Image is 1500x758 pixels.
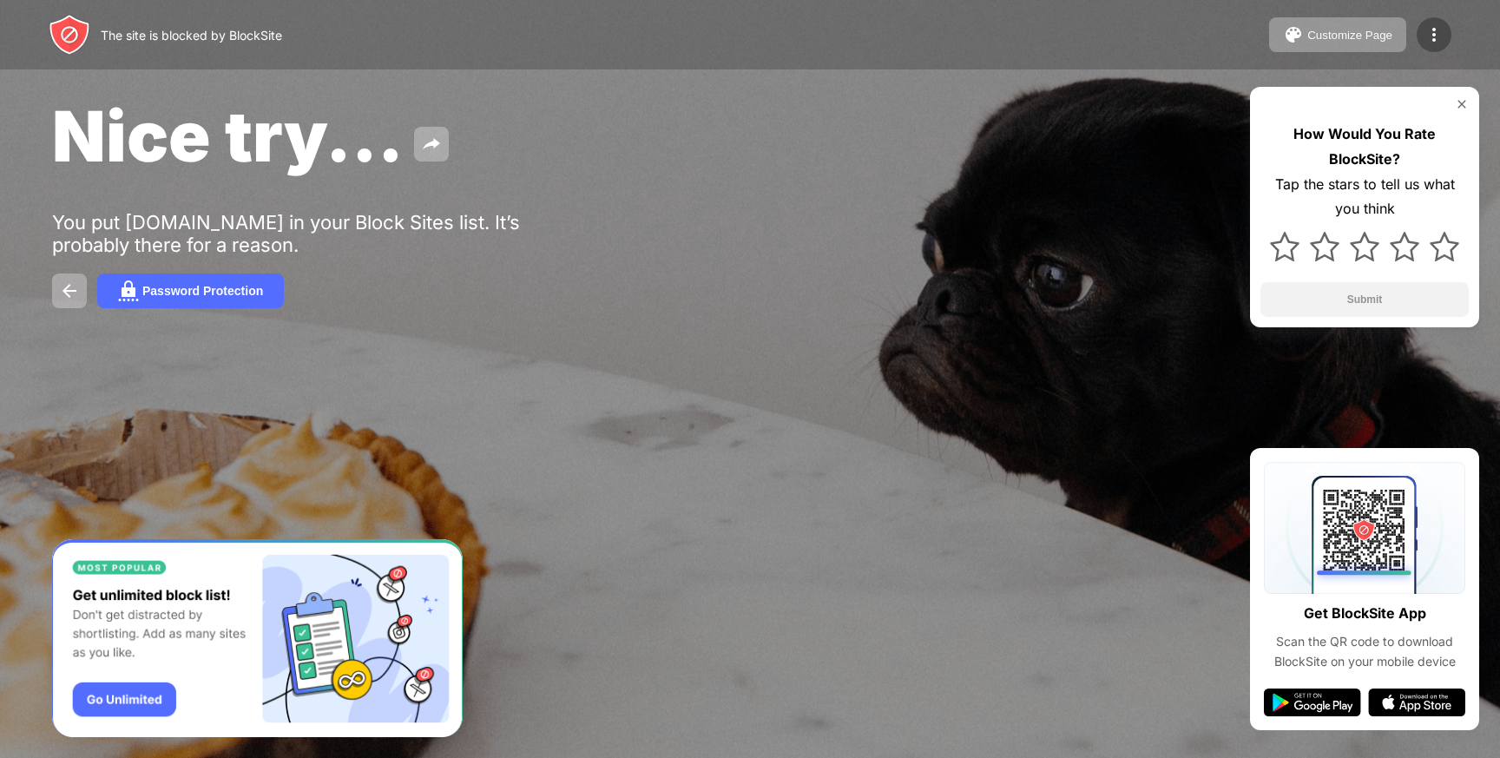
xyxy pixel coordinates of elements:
span: Nice try... [52,94,404,178]
div: You put [DOMAIN_NAME] in your Block Sites list. It’s probably there for a reason. [52,211,589,256]
img: password.svg [118,280,139,301]
img: rate-us-close.svg [1455,97,1469,111]
img: star.svg [1390,232,1419,261]
img: header-logo.svg [49,14,90,56]
div: Customize Page [1307,29,1392,42]
div: Get BlockSite App [1304,601,1426,626]
img: star.svg [1430,232,1459,261]
iframe: Banner [52,539,463,738]
button: Submit [1260,282,1469,317]
button: Customize Page [1269,17,1406,52]
img: pallet.svg [1283,24,1304,45]
div: Tap the stars to tell us what you think [1260,172,1469,222]
img: back.svg [59,280,80,301]
div: Scan the QR code to download BlockSite on your mobile device [1264,632,1465,671]
div: The site is blocked by BlockSite [101,28,282,43]
img: google-play.svg [1264,689,1361,716]
div: Password Protection [142,284,263,298]
div: How Would You Rate BlockSite? [1260,122,1469,172]
button: Password Protection [97,274,284,308]
img: share.svg [421,134,442,155]
img: app-store.svg [1368,689,1465,716]
img: star.svg [1270,232,1299,261]
img: star.svg [1350,232,1379,261]
img: star.svg [1310,232,1339,261]
img: qrcode.svg [1264,462,1465,594]
img: menu-icon.svg [1424,24,1444,45]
